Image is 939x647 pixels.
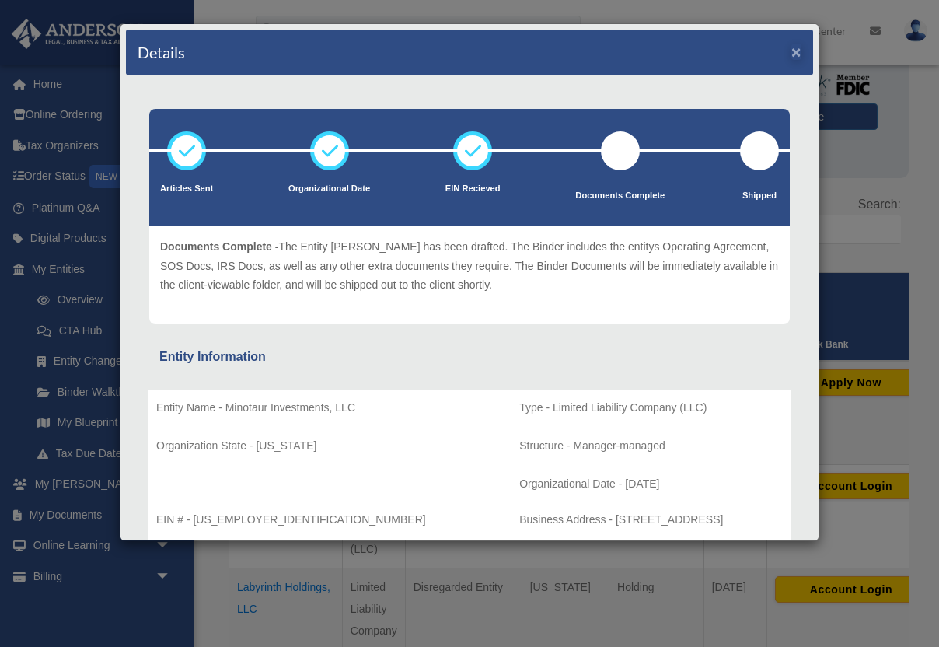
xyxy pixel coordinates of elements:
[740,188,779,204] p: Shipped
[519,474,783,494] p: Organizational Date - [DATE]
[138,41,185,63] h4: Details
[159,346,780,368] div: Entity Information
[160,181,213,197] p: Articles Sent
[519,398,783,418] p: Type - Limited Liability Company (LLC)
[156,398,503,418] p: Entity Name - Minotaur Investments, LLC
[575,188,665,204] p: Documents Complete
[445,181,501,197] p: EIN Recieved
[288,181,370,197] p: Organizational Date
[519,436,783,456] p: Structure - Manager-managed
[160,237,779,295] p: The Entity [PERSON_NAME] has been drafted. The Binder includes the entitys Operating Agreement, S...
[156,510,503,530] p: EIN # - [US_EMPLOYER_IDENTIFICATION_NUMBER]
[791,44,801,60] button: ×
[156,436,503,456] p: Organization State - [US_STATE]
[160,240,278,253] span: Documents Complete -
[519,510,783,530] p: Business Address - [STREET_ADDRESS]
